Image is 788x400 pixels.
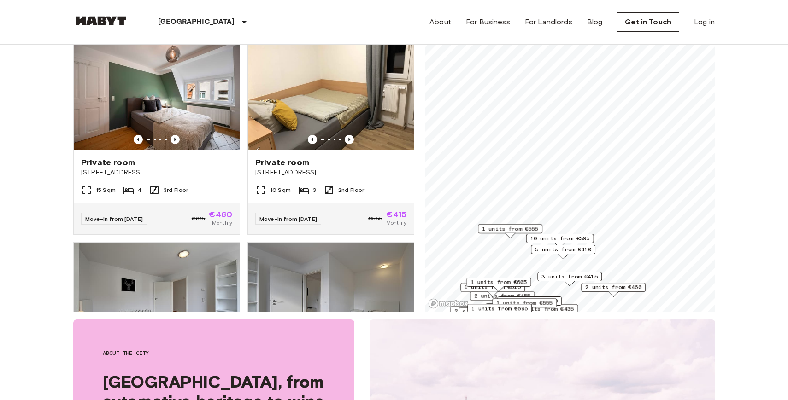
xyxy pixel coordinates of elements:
img: Habyt [73,16,129,25]
span: 15 Sqm [96,186,116,194]
div: Map marker [581,283,646,297]
div: Map marker [459,307,523,322]
span: €415 [386,210,406,219]
span: 10 Sqm [270,186,291,194]
span: 2 units from €455 [474,292,530,300]
span: 1 units from €555 [496,299,553,307]
img: Marketing picture of unit DE-09-015-03M [74,243,240,353]
span: 2 units from €545 [463,308,519,316]
span: About the city [103,349,325,357]
span: 1 units from €605 [470,278,527,286]
a: Log in [694,17,715,28]
span: €460 [209,210,232,219]
div: Map marker [497,296,562,311]
a: About [429,17,451,28]
span: 2 units from €460 [585,283,641,291]
span: Private room [81,157,135,168]
span: 1 units from €555 [482,225,538,233]
div: Map marker [537,272,602,286]
a: For Business [466,17,510,28]
div: Map marker [531,245,595,259]
a: Get in Touch [617,12,679,32]
img: Marketing picture of unit DE-09-014-003-02HF [74,39,240,150]
div: Map marker [466,278,531,292]
span: 3rd Floor [164,186,188,194]
span: 2 units from €530 [454,307,511,315]
a: Marketing picture of unit DE-09-018-003-03HFPrevious imagePrevious imagePrivate room[STREET_ADDRE... [247,39,414,235]
span: €555 [368,214,382,223]
button: Previous image [134,135,143,144]
span: Private room [255,157,309,168]
div: Map marker [467,304,532,318]
a: Marketing picture of unit DE-09-014-003-02HFPrevious imagePrevious imagePrivate room[STREET_ADDRE... [73,39,240,235]
img: Marketing picture of unit DE-09-021-03M [248,243,414,353]
button: Previous image [171,135,180,144]
span: 4 [138,186,141,194]
div: Map marker [470,291,535,306]
span: 1 units from €460 [501,297,558,305]
span: 5 units from €410 [535,245,591,254]
img: Marketing picture of unit DE-09-018-003-03HF [248,39,414,150]
button: Previous image [345,135,354,144]
span: [STREET_ADDRESS] [81,168,232,177]
a: Mapbox logo [428,298,469,309]
div: Map marker [478,224,542,238]
span: 3 [313,186,316,194]
span: 2nd Floor [338,186,364,194]
span: 3 units from €415 [541,272,598,281]
span: Monthly [386,219,406,227]
span: 1 units from €515 [465,283,521,291]
span: Move-in from [DATE] [85,215,143,222]
a: Blog [587,17,603,28]
span: Move-in from [DATE] [259,215,317,222]
span: [STREET_ADDRESS] [255,168,406,177]
p: [GEOGRAPHIC_DATA] [158,17,235,28]
span: 10 units from €395 [530,234,590,243]
span: Monthly [212,219,232,227]
div: Map marker [526,234,594,248]
div: Map marker [492,298,557,313]
span: 1 units from €695 [471,304,528,313]
span: €615 [192,214,206,223]
div: Map marker [450,306,515,320]
a: For Landlords [525,17,572,28]
span: 2 units from €435 [517,305,574,313]
div: Map marker [460,283,525,297]
button: Previous image [308,135,317,144]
